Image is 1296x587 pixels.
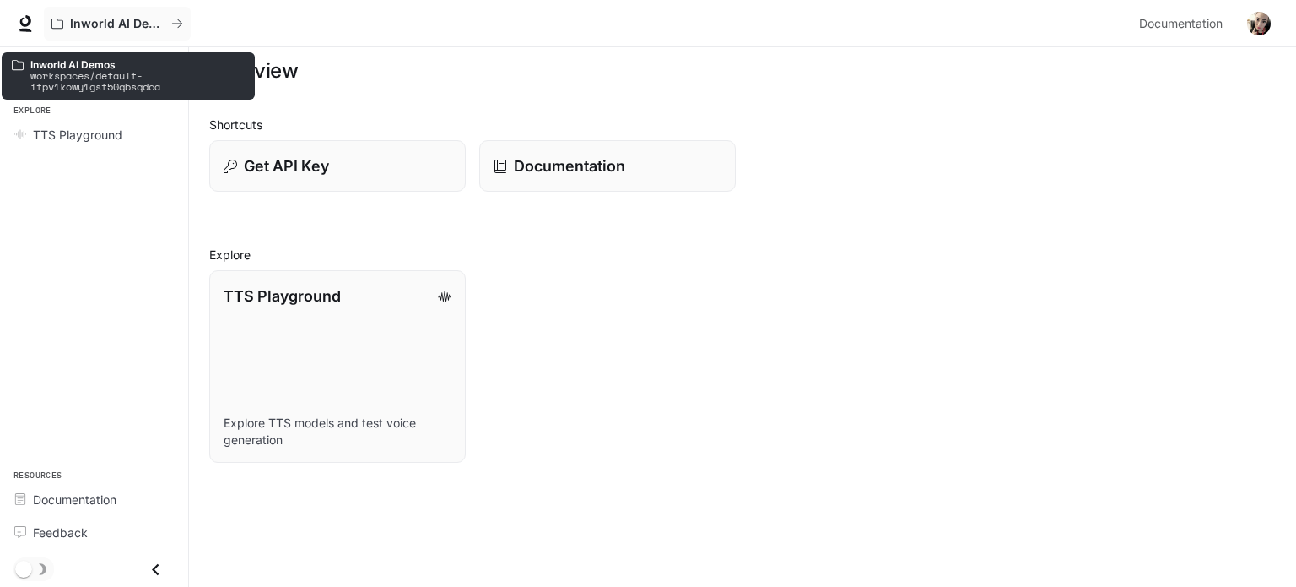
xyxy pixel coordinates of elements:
a: Documentation [1132,7,1235,41]
h2: Shortcuts [209,116,1276,133]
p: TTS Playground [224,285,341,307]
span: TTS Playground [33,126,122,144]
span: Dark mode toggle [15,559,32,578]
p: Inworld AI Demos [70,17,165,31]
h2: Explore [209,246,1276,264]
span: Feedback [33,524,88,541]
p: Inworld AI Demos [30,59,245,70]
img: User avatar [1247,12,1271,35]
a: TTS PlaygroundExplore TTS models and test voice generation [209,270,466,463]
button: User avatar [1242,7,1276,41]
a: TTS Playground [7,120,181,149]
span: Documentation [33,491,116,508]
button: Close drawer [137,552,175,587]
p: workspaces/default-itpv1kowy1gst50qbsqdca [30,70,245,92]
a: Documentation [7,485,181,514]
a: Documentation [479,140,736,192]
p: Get API Key [244,155,329,177]
p: Documentation [514,155,625,177]
button: Get API Key [209,140,466,192]
span: Documentation [1139,14,1223,35]
p: Explore TTS models and test voice generation [224,415,451,448]
a: Feedback [7,518,181,547]
button: All workspaces [44,7,191,41]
